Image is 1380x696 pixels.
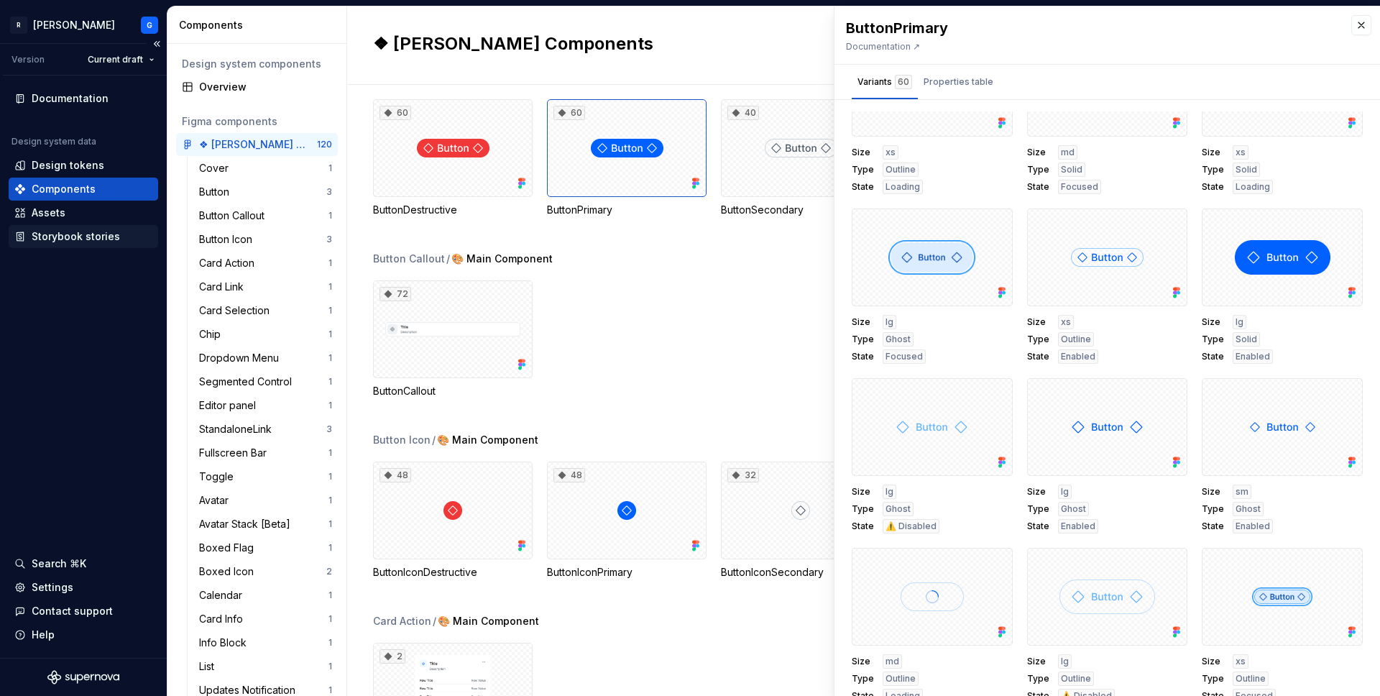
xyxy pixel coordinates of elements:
[326,423,332,435] div: 3
[547,99,707,217] div: 60ButtonPrimary
[885,673,916,684] span: Outline
[451,252,553,266] span: 🎨 Main Component
[1061,656,1069,667] span: lg
[193,631,338,654] a: Info Block1
[1061,673,1091,684] span: Outline
[1236,147,1246,158] span: xs
[885,656,899,667] span: md
[193,228,338,251] a: Button Icon3
[11,136,96,147] div: Design system data
[433,614,436,628] span: /
[885,521,937,532] span: ⚠️ Disabled
[199,232,258,247] div: Button Icon
[553,106,585,120] div: 60
[1202,673,1224,684] span: Type
[1202,521,1224,532] span: State
[1236,486,1248,498] span: sm
[328,257,332,269] div: 1
[328,210,332,221] div: 1
[721,462,880,580] div: 32ButtonIconSecondary
[852,147,874,158] span: Size
[1027,521,1049,532] span: State
[9,225,158,248] a: Storybook stories
[373,384,533,398] div: ButtonCallout
[10,17,27,34] div: R
[199,351,285,365] div: Dropdown Menu
[328,447,332,459] div: 1
[193,323,338,346] a: Chip1
[379,106,411,120] div: 60
[1027,673,1049,684] span: Type
[1061,181,1098,193] span: Focused
[9,600,158,623] button: Contact support
[727,106,759,120] div: 40
[328,305,332,316] div: 1
[885,351,923,362] span: Focused
[553,468,585,482] div: 48
[438,614,539,628] span: 🎨 Main Component
[32,628,55,642] div: Help
[895,75,912,89] div: 60
[885,503,911,515] span: Ghost
[852,334,874,345] span: Type
[193,252,338,275] a: Card Action1
[1202,486,1224,498] span: Size
[373,614,431,628] div: Card Action
[846,41,1337,52] div: Documentation ↗
[193,584,338,607] a: Calendar1
[328,400,332,411] div: 1
[81,50,161,70] button: Current draft
[1202,503,1224,515] span: Type
[9,87,158,110] a: Documentation
[373,565,533,580] div: ButtonIconDestructive
[547,565,707,580] div: ButtonIconPrimary
[721,203,880,217] div: ButtonSecondary
[193,536,338,559] a: Boxed Flag1
[32,557,86,571] div: Search ⌘K
[317,139,332,150] div: 120
[199,398,262,413] div: Editor panel
[1202,316,1224,328] span: Size
[1027,181,1049,193] span: State
[32,206,65,220] div: Assets
[193,204,338,227] a: Button Callout1
[852,656,874,667] span: Size
[193,513,338,536] a: Avatar Stack [Beta]1
[199,446,272,460] div: Fullscreen Bar
[199,327,226,342] div: Chip
[3,9,164,40] button: R[PERSON_NAME]G
[193,180,338,203] a: Button3
[199,564,259,579] div: Boxed Icon
[193,560,338,583] a: Boxed Icon2
[328,684,332,696] div: 1
[199,588,248,603] div: Calendar
[1027,503,1049,515] span: Type
[852,673,874,684] span: Type
[1061,351,1095,362] span: Enabled
[1236,164,1257,175] span: Solid
[199,612,249,626] div: Card Info
[193,489,338,512] a: Avatar1
[857,75,912,89] div: Variants
[547,462,707,580] div: 48ButtonIconPrimary
[1202,351,1224,362] span: State
[193,394,338,417] a: Editor panel1
[328,637,332,649] div: 1
[852,164,874,175] span: Type
[373,462,533,580] div: 48ButtonIconDestructive
[1236,181,1270,193] span: Loading
[199,80,332,94] div: Overview
[193,347,338,370] a: Dropdown Menu1
[193,370,338,393] a: Segmented Control1
[1061,521,1095,532] span: Enabled
[179,18,341,32] div: Components
[1027,351,1049,362] span: State
[199,161,234,175] div: Cover
[33,18,115,32] div: [PERSON_NAME]
[9,178,158,201] a: Components
[846,18,1337,38] div: ButtonPrimary
[328,542,332,554] div: 1
[885,147,896,158] span: xs
[328,329,332,340] div: 1
[379,287,411,301] div: 72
